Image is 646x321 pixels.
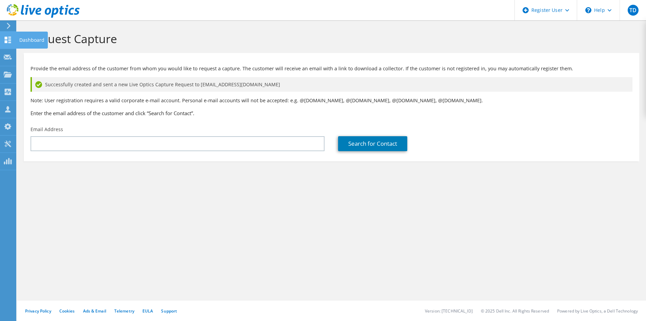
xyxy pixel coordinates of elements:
li: Powered by Live Optics, a Dell Technology [557,308,638,314]
li: Version: [TECHNICAL_ID] [425,308,473,314]
a: Search for Contact [338,136,407,151]
p: Provide the email address of the customer from whom you would like to request a capture. The cust... [31,65,632,72]
a: Cookies [59,308,75,314]
li: © 2025 Dell Inc. All Rights Reserved [481,308,549,314]
label: Email Address [31,126,63,133]
span: Successfully created and sent a new Live Optics Capture Request to [EMAIL_ADDRESS][DOMAIN_NAME] [45,81,280,88]
span: TD [628,5,639,16]
p: Note: User registration requires a valid corporate e-mail account. Personal e-mail accounts will ... [31,97,632,104]
a: Support [161,308,177,314]
div: Dashboard [16,32,48,49]
a: EULA [142,308,153,314]
h1: Request Capture [27,32,632,46]
a: Telemetry [114,308,134,314]
a: Ads & Email [83,308,106,314]
a: Privacy Policy [25,308,51,314]
h3: Enter the email address of the customer and click “Search for Contact”. [31,109,632,117]
svg: \n [585,7,591,13]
